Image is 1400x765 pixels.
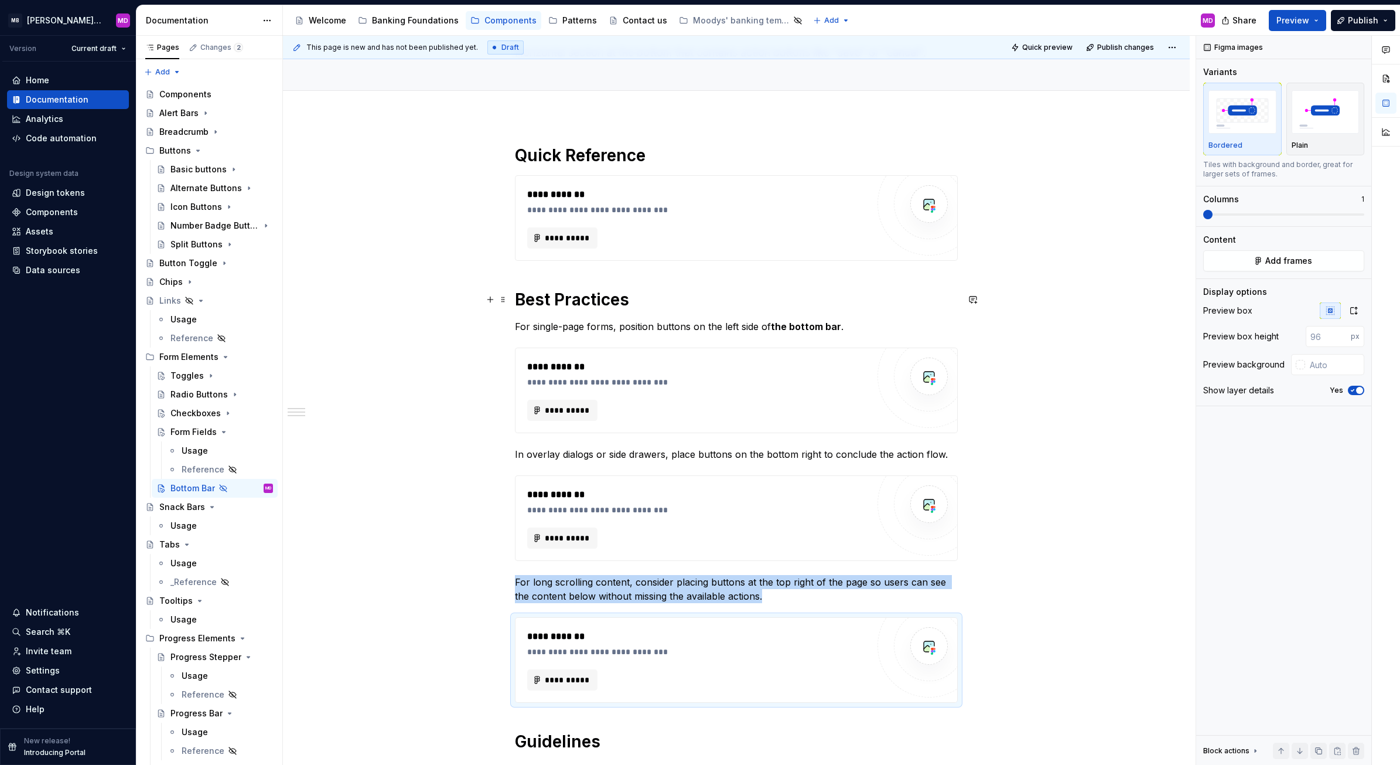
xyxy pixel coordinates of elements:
[1203,83,1282,155] button: placeholderBordered
[8,13,22,28] div: MB
[604,11,672,30] a: Contact us
[824,16,839,25] span: Add
[26,113,63,125] div: Analytics
[1215,10,1264,31] button: Share
[141,498,278,516] a: Snack Bars
[141,535,278,554] a: Tabs
[141,291,278,310] a: Links
[1203,359,1285,370] div: Preview background
[24,748,86,757] p: Introducing Portal
[159,295,181,307] div: Links
[515,731,958,752] h1: Guidelines
[159,107,199,119] div: Alert Bars
[1276,15,1309,26] span: Preview
[372,15,459,26] div: Banking Foundations
[515,575,958,603] p: For long scrolling content, consider placing buttons at the top right of the page so users can se...
[562,15,597,26] div: Patterns
[200,43,243,52] div: Changes
[26,206,78,218] div: Components
[163,742,278,760] a: Reference
[141,348,278,366] div: Form Elements
[7,661,129,680] a: Settings
[141,85,278,104] a: Components
[26,94,88,106] div: Documentation
[1203,286,1267,298] div: Display options
[674,11,807,30] a: Moodys' banking template
[170,239,223,250] div: Split Buttons
[1348,15,1378,26] span: Publish
[7,71,129,90] a: Home
[466,11,541,30] a: Components
[1203,193,1239,205] div: Columns
[182,689,224,701] div: Reference
[152,648,278,667] a: Progress Stepper
[1330,386,1343,395] label: Yes
[159,89,211,100] div: Components
[1265,255,1312,267] span: Add frames
[501,43,519,52] span: Draft
[1208,90,1276,133] img: placeholder
[309,15,346,26] div: Welcome
[26,132,97,144] div: Code automation
[170,614,197,625] div: Usage
[810,12,853,29] button: Add
[141,141,278,160] div: Buttons
[170,220,259,232] div: Number Badge Buttons
[24,736,70,746] p: New release!
[1097,43,1154,52] span: Publish changes
[146,15,257,26] div: Documentation
[26,684,92,696] div: Contact support
[163,723,278,742] a: Usage
[26,187,85,199] div: Design tokens
[234,43,243,52] span: 2
[170,332,213,344] div: Reference
[1203,385,1274,396] div: Show layer details
[26,626,70,638] div: Search ⌘K
[1351,332,1360,341] p: px
[290,11,351,30] a: Welcome
[170,482,215,494] div: Bottom Bar
[141,64,185,80] button: Add
[544,11,602,30] a: Patterns
[515,145,958,166] h1: Quick Reference
[163,460,278,479] a: Reference
[26,607,79,618] div: Notifications
[159,351,218,363] div: Form Elements
[1203,250,1364,271] button: Add frames
[7,222,129,241] a: Assets
[159,257,217,269] div: Button Toggle
[26,645,71,657] div: Invite team
[159,145,191,157] div: Buttons
[7,261,129,280] a: Data sources
[152,479,278,498] a: Bottom BarMD
[159,633,235,644] div: Progress Elements
[152,179,278,198] a: Alternate Buttons
[623,15,667,26] div: Contact us
[7,90,129,109] a: Documentation
[182,745,224,757] div: Reference
[152,704,278,723] a: Progress Bar
[152,160,278,179] a: Basic buttons
[152,385,278,404] a: Radio Buttons
[7,681,129,699] button: Contact support
[26,226,53,237] div: Assets
[170,389,228,400] div: Radio Buttons
[1208,141,1242,150] p: Bordered
[170,576,217,588] div: _Reference
[1203,743,1260,759] div: Block actions
[152,366,278,385] a: Toggles
[7,700,129,719] button: Help
[170,164,227,175] div: Basic buttons
[290,9,807,32] div: Page tree
[1361,195,1364,204] p: 1
[515,319,958,334] p: For single-page forms, position buttons on the left side of .
[515,289,958,310] h1: Best Practices
[26,703,45,715] div: Help
[170,201,222,213] div: Icon Buttons
[170,520,197,532] div: Usage
[163,685,278,704] a: Reference
[7,242,129,260] a: Storybook stories
[155,67,170,77] span: Add
[170,557,197,569] div: Usage
[170,314,197,325] div: Usage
